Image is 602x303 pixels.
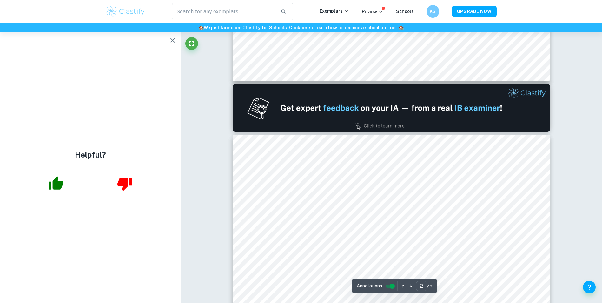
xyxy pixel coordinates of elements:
[75,149,106,160] h4: Helpful?
[398,25,404,30] span: 🏫
[198,25,204,30] span: 🏫
[429,8,436,15] h6: KS
[172,3,276,20] input: Search for any exemplars...
[427,283,432,289] span: / 13
[362,8,383,15] p: Review
[233,84,550,132] img: Ad
[106,5,146,18] img: Clastify logo
[1,24,601,31] h6: We just launched Clastify for Schools. Click to learn how to become a school partner.
[583,281,596,293] button: Help and Feedback
[452,6,497,17] button: UPGRADE NOW
[396,9,414,14] a: Schools
[357,283,382,289] span: Annotations
[185,37,198,50] button: Fullscreen
[300,25,310,30] a: here
[320,8,349,15] p: Exemplars
[427,5,439,18] button: KS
